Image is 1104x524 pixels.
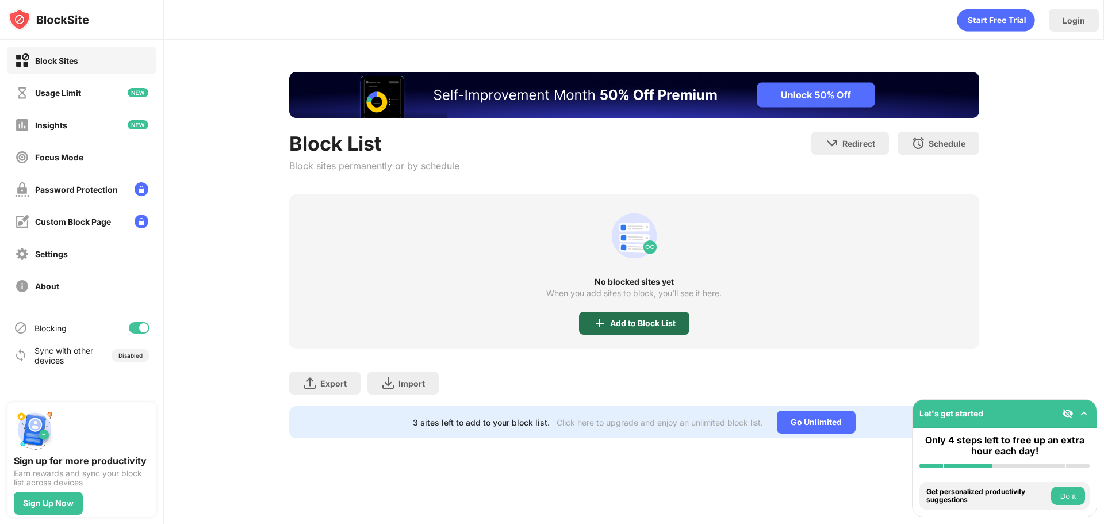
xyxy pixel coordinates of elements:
[15,118,29,132] img: insights-off.svg
[289,132,459,155] div: Block List
[1078,408,1090,419] img: omni-setup-toggle.svg
[610,319,676,328] div: Add to Block List
[413,418,550,427] div: 3 sites left to add to your block list.
[35,217,111,227] div: Custom Block Page
[929,139,965,148] div: Schedule
[35,281,59,291] div: About
[34,323,67,333] div: Blocking
[8,8,89,31] img: logo-blocksite.svg
[35,88,81,98] div: Usage Limit
[842,139,875,148] div: Redirect
[35,56,78,66] div: Block Sites
[1063,16,1085,25] div: Login
[23,499,74,508] div: Sign Up Now
[777,411,856,434] div: Go Unlimited
[118,352,143,359] div: Disabled
[135,182,148,196] img: lock-menu.svg
[14,349,28,362] img: sync-icon.svg
[15,279,29,293] img: about-off.svg
[557,418,763,427] div: Click here to upgrade and enjoy an unlimited block list.
[128,88,148,97] img: new-icon.svg
[15,215,29,229] img: customize-block-page-off.svg
[14,321,28,335] img: blocking-icon.svg
[135,215,148,228] img: lock-menu.svg
[1051,487,1085,505] button: Do it
[128,120,148,129] img: new-icon.svg
[289,160,459,171] div: Block sites permanently or by schedule
[15,86,29,100] img: time-usage-off.svg
[919,435,1090,457] div: Only 4 steps left to free up an extra hour each day!
[289,72,979,118] iframe: Banner
[607,208,662,263] div: animation
[15,53,29,68] img: block-on.svg
[34,346,94,365] div: Sync with other devices
[926,488,1048,504] div: Get personalized productivity suggestions
[1062,408,1074,419] img: eye-not-visible.svg
[15,247,29,261] img: settings-off.svg
[289,277,979,286] div: No blocked sites yet
[35,152,83,162] div: Focus Mode
[35,185,118,194] div: Password Protection
[398,378,425,388] div: Import
[15,150,29,165] img: focus-off.svg
[546,289,722,298] div: When you add sites to block, you’ll see it here.
[14,469,149,487] div: Earn rewards and sync your block list across devices
[35,120,67,130] div: Insights
[15,182,29,197] img: password-protection-off.svg
[957,9,1035,32] div: animation
[14,409,55,450] img: push-signup.svg
[919,408,983,418] div: Let's get started
[320,378,347,388] div: Export
[14,455,149,466] div: Sign up for more productivity
[35,249,68,259] div: Settings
